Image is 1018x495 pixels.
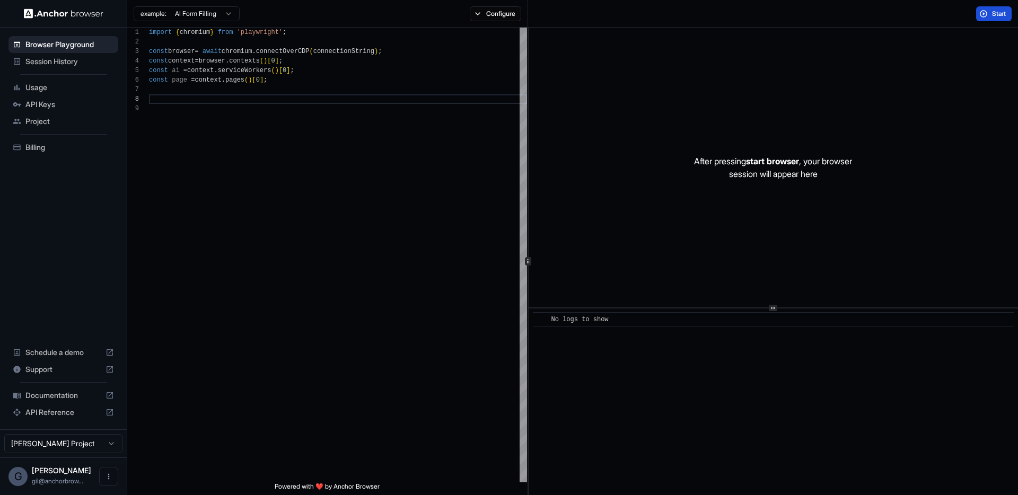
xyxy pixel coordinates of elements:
span: Schedule a demo [25,347,101,358]
span: import [149,29,172,36]
span: gil@anchorbrowser.io [32,477,83,485]
span: Start [992,10,1007,18]
span: = [183,67,187,74]
span: Billing [25,142,114,153]
span: = [195,57,198,65]
div: 9 [127,104,139,113]
span: Project [25,116,114,127]
span: chromium [222,48,252,55]
span: const [149,76,168,84]
div: Project [8,113,118,130]
span: ; [279,57,283,65]
div: Billing [8,139,118,156]
img: Anchor Logo [24,8,103,19]
span: = [195,48,198,55]
span: ) [264,57,267,65]
span: Session History [25,56,114,67]
span: . [225,57,229,65]
div: Documentation [8,387,118,404]
span: start browser [746,156,799,166]
span: browser [199,57,225,65]
span: Documentation [25,390,101,401]
span: ( [260,57,264,65]
div: 4 [127,56,139,66]
span: . [222,76,225,84]
span: ) [275,67,279,74]
div: 7 [127,85,139,94]
span: ( [244,76,248,84]
span: Browser Playground [25,39,114,50]
span: context [168,57,195,65]
div: Schedule a demo [8,344,118,361]
span: { [175,29,179,36]
span: ; [378,48,382,55]
span: ; [264,76,267,84]
div: 8 [127,94,139,104]
div: Browser Playground [8,36,118,53]
span: API Keys [25,99,114,110]
span: ai [172,67,179,74]
span: [ [279,67,283,74]
span: ] [260,76,264,84]
div: Support [8,361,118,378]
div: API Keys [8,96,118,113]
div: 1 [127,28,139,37]
span: contexts [229,57,260,65]
span: from [218,29,233,36]
span: const [149,67,168,74]
span: pages [225,76,244,84]
span: 'playwright' [237,29,283,36]
span: example: [141,10,166,18]
span: ( [271,67,275,74]
span: const [149,57,168,65]
span: context [195,76,221,84]
span: ] [275,57,279,65]
span: ( [310,48,313,55]
span: browser [168,48,195,55]
div: API Reference [8,404,118,421]
span: Gil Dankner [32,466,91,475]
span: } [210,29,214,36]
div: G [8,467,28,486]
div: Session History [8,53,118,70]
span: ; [283,29,286,36]
div: 2 [127,37,139,47]
span: context [187,67,214,74]
span: ​ [538,314,543,325]
button: Start [976,6,1012,21]
span: connectOverCDP [256,48,310,55]
span: chromium [180,29,210,36]
span: const [149,48,168,55]
span: ; [291,67,294,74]
span: Support [25,364,101,375]
button: Configure [470,6,521,21]
div: 5 [127,66,139,75]
span: 0 [283,67,286,74]
p: After pressing , your browser session will appear here [694,155,852,180]
span: connectionString [313,48,374,55]
span: Usage [25,82,114,93]
span: ] [286,67,290,74]
span: ) [374,48,378,55]
span: No logs to show [551,316,609,323]
span: [ [252,76,256,84]
span: await [203,48,222,55]
span: . [252,48,256,55]
span: 0 [271,57,275,65]
span: ) [248,76,252,84]
button: Open menu [99,467,118,486]
span: page [172,76,187,84]
span: . [214,67,217,74]
span: = [191,76,195,84]
span: serviceWorkers [218,67,271,74]
span: [ [267,57,271,65]
div: 3 [127,47,139,56]
div: 6 [127,75,139,85]
span: Powered with ❤️ by Anchor Browser [275,482,380,495]
div: Usage [8,79,118,96]
span: API Reference [25,407,101,418]
span: 0 [256,76,260,84]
